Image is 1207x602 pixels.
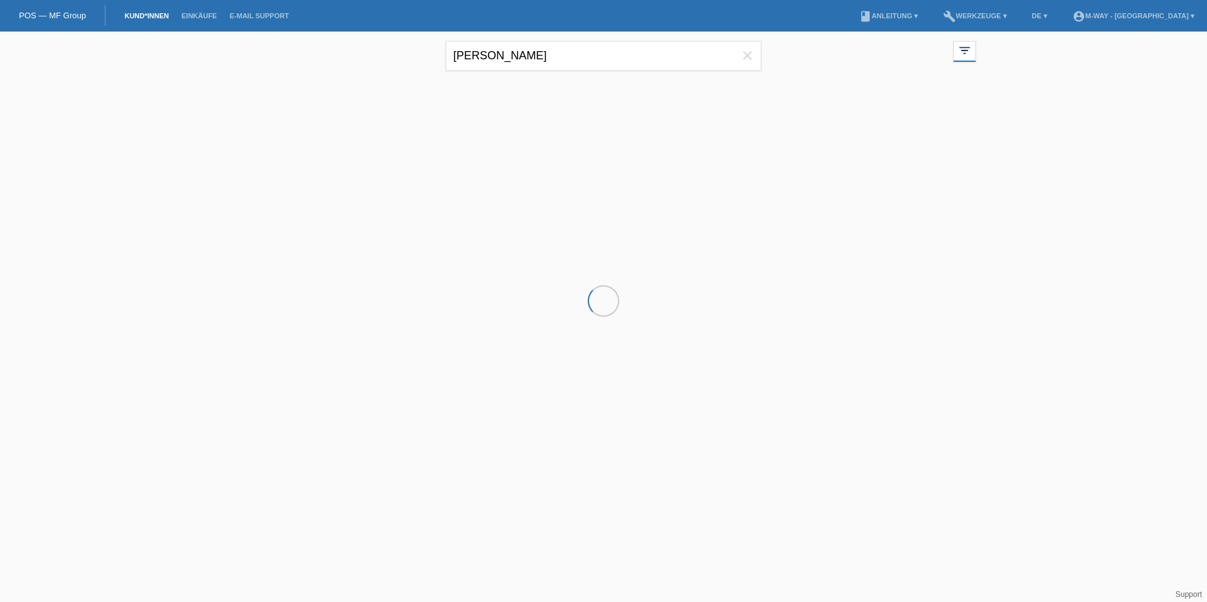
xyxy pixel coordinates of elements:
[859,10,872,23] i: book
[937,12,1013,20] a: buildWerkzeuge ▾
[118,12,175,20] a: Kund*innen
[1026,12,1054,20] a: DE ▾
[1175,590,1202,599] a: Support
[1066,12,1201,20] a: account_circlem-way - [GEOGRAPHIC_DATA] ▾
[1073,10,1085,23] i: account_circle
[958,44,972,57] i: filter_list
[19,11,86,20] a: POS — MF Group
[853,12,924,20] a: bookAnleitung ▾
[943,10,956,23] i: build
[740,48,755,63] i: close
[223,12,295,20] a: E-Mail Support
[175,12,223,20] a: Einkäufe
[446,41,761,71] input: Suche...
